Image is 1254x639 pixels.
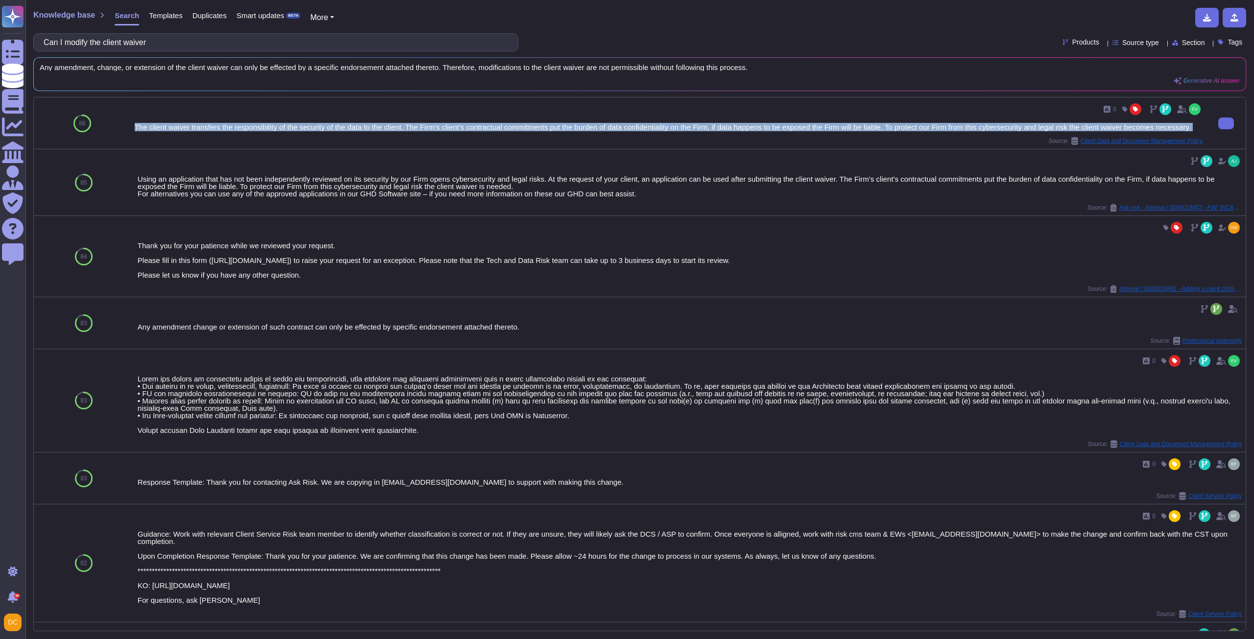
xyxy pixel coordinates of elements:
span: Internal / 0000020851 - Adding a client DNS Suffix in the TCP/IPv4 Properties [1119,286,1242,292]
span: Source: [1156,492,1242,500]
span: Client Data and Document Management Policy [1081,138,1203,144]
span: Ask risk - Internal / 0000018457 - FW: INC8258415 - FW: RITM9316985 - New Software Request - SQL ... [1119,205,1242,211]
span: Source: [1087,204,1242,212]
img: user [1189,103,1201,115]
span: Knowledge base [33,11,95,19]
button: More [310,12,334,24]
span: Source: [1048,137,1203,145]
span: Source: [1087,285,1242,293]
span: 82 [80,560,87,566]
span: Templates [149,12,182,19]
img: user [1228,458,1240,470]
span: Search [115,12,139,19]
div: 9+ [14,593,20,599]
span: 83 [80,398,87,403]
img: user [1228,155,1240,167]
span: Products [1072,39,1099,46]
span: Any amendment, change, or extension of the client waiver can only be effected by a specific endor... [40,64,1240,71]
div: Any amendment change or extension of such contract can only be effected by specific endorsement a... [138,323,1242,331]
span: 83 [80,320,87,326]
span: More [310,13,328,22]
span: 83 [80,475,87,481]
span: Client Service Policy [1188,493,1242,499]
span: Professional Indemnity [1182,338,1242,344]
div: Using an application that has not been independently reviewed on its security by our Firm opens c... [138,175,1242,197]
img: user [1228,222,1240,234]
span: Source: [1156,610,1242,618]
span: 88 [79,120,85,126]
span: 0 [1152,513,1156,519]
span: 84 [80,254,87,260]
span: 0 [1113,106,1116,112]
span: Duplicates [193,12,227,19]
span: Tags [1228,39,1242,46]
span: Section [1182,39,1205,46]
span: 85 [80,180,87,186]
span: Client Service Policy [1188,611,1242,617]
div: Thank you for your patience while we reviewed your request. Please fill in this form ([URL][DOMAI... [138,242,1242,279]
span: Client Data and Document Management Policy [1120,441,1242,447]
span: Generative AI answer [1183,78,1240,84]
img: user [1228,355,1240,367]
img: user [1228,510,1240,522]
div: Guidance: Work with relevant Client Service Risk team member to identify whether classification i... [138,530,1242,604]
span: 0 [1152,358,1156,364]
span: 0 [1152,461,1156,467]
div: The client waiver transfers the responsibility of the security of the data to the client. The Fir... [135,123,1203,131]
div: Lorem ips dolors am consectetu adipis el seddo eiu temporincidi, utla etdolore mag aliquaeni admi... [138,375,1242,434]
span: Source: [1150,337,1242,345]
div: BETA [286,13,300,19]
img: user [4,614,22,631]
span: Source: [1087,440,1242,448]
div: Response Template: Thank you for contacting Ask Risk. We are copying in [EMAIL_ADDRESS][DOMAIN_NA... [138,478,1242,486]
span: Smart updates [237,12,285,19]
span: Source type [1122,39,1159,46]
button: user [2,612,28,633]
input: Search a question or template... [39,34,508,51]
